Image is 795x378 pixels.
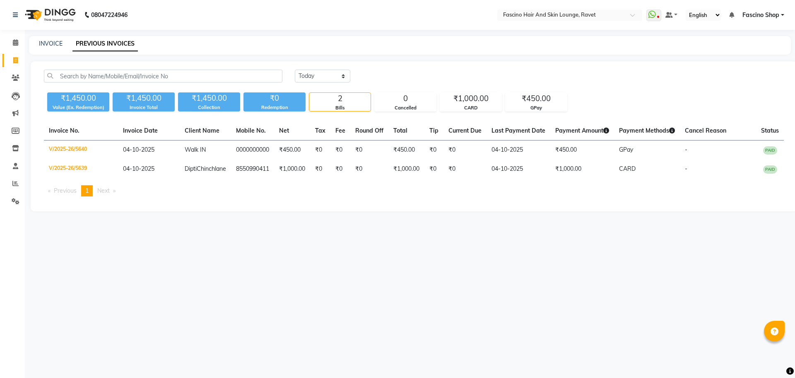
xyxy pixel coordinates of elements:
[113,104,175,111] div: Invoice Total
[355,127,383,134] span: Round Off
[742,11,779,19] span: Fascino Shop
[375,104,436,111] div: Cancelled
[123,165,154,172] span: 04-10-2025
[123,127,158,134] span: Invoice Date
[236,127,266,134] span: Mobile No.
[231,141,274,160] td: 0000000000
[44,160,118,179] td: V/2025-26/5639
[429,127,438,134] span: Tip
[685,127,726,134] span: Cancel Reason
[761,127,779,134] span: Status
[506,93,567,104] div: ₹450.00
[231,160,274,179] td: 8550990411
[113,92,175,104] div: ₹1,450.00
[443,160,487,179] td: ₹0
[91,3,128,27] b: 08047224946
[97,187,110,194] span: Next
[388,141,424,160] td: ₹450.00
[685,146,687,153] span: -
[185,165,197,172] span: Dipti
[619,127,675,134] span: Payment Methods
[685,165,687,172] span: -
[393,127,407,134] span: Total
[279,127,289,134] span: Net
[760,345,787,370] iframe: chat widget
[440,93,501,104] div: ₹1,000.00
[310,141,330,160] td: ₹0
[375,93,436,104] div: 0
[185,127,219,134] span: Client Name
[506,104,567,111] div: GPay
[350,141,388,160] td: ₹0
[44,185,784,196] nav: Pagination
[550,141,614,160] td: ₹450.00
[487,141,550,160] td: 04-10-2025
[47,92,109,104] div: ₹1,450.00
[49,127,79,134] span: Invoice No.
[310,160,330,179] td: ₹0
[243,104,306,111] div: Redemption
[309,93,371,104] div: 2
[491,127,545,134] span: Last Payment Date
[54,187,77,194] span: Previous
[350,160,388,179] td: ₹0
[315,127,325,134] span: Tax
[44,141,118,160] td: V/2025-26/5640
[763,146,777,155] span: PAID
[487,160,550,179] td: 04-10-2025
[243,92,306,104] div: ₹0
[274,141,310,160] td: ₹450.00
[39,40,63,47] a: INVOICE
[335,127,345,134] span: Fee
[619,146,633,153] span: GPay
[274,160,310,179] td: ₹1,000.00
[448,127,482,134] span: Current Due
[424,141,443,160] td: ₹0
[178,92,240,104] div: ₹1,450.00
[424,160,443,179] td: ₹0
[388,160,424,179] td: ₹1,000.00
[21,3,78,27] img: logo
[197,165,226,172] span: Chinchlane
[309,104,371,111] div: Bills
[555,127,609,134] span: Payment Amount
[185,146,206,153] span: Walk IN
[763,165,777,174] span: PAID
[123,146,154,153] span: 04-10-2025
[550,160,614,179] td: ₹1,000.00
[44,70,282,82] input: Search by Name/Mobile/Email/Invoice No
[178,104,240,111] div: Collection
[47,104,109,111] div: Value (Ex. Redemption)
[440,104,501,111] div: CARD
[330,160,350,179] td: ₹0
[619,165,636,172] span: CARD
[443,141,487,160] td: ₹0
[72,36,138,51] a: PREVIOUS INVOICES
[330,141,350,160] td: ₹0
[85,187,89,194] span: 1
